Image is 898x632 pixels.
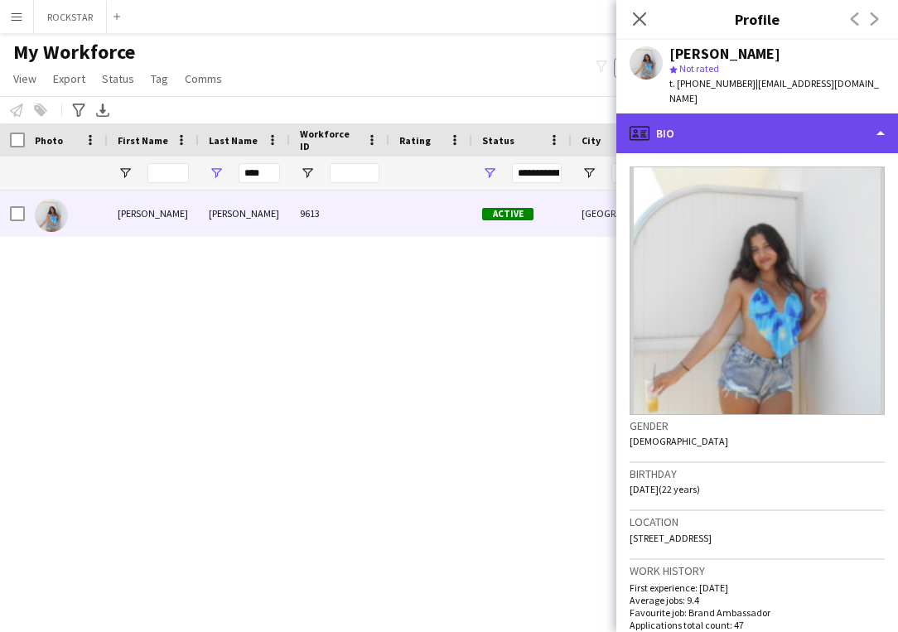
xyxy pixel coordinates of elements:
[482,166,497,181] button: Open Filter Menu
[178,68,229,89] a: Comms
[34,1,107,33] button: ROCKSTAR
[616,113,898,153] div: Bio
[151,71,168,86] span: Tag
[614,58,697,78] button: Everyone9,832
[300,128,360,152] span: Workforce ID
[118,166,133,181] button: Open Filter Menu
[300,166,315,181] button: Open Filter Menu
[35,199,68,232] img: Maria Ubhi
[611,163,661,183] input: City Filter Input
[108,191,199,236] div: [PERSON_NAME]
[582,166,596,181] button: Open Filter Menu
[669,77,879,104] span: | [EMAIL_ADDRESS][DOMAIN_NAME]
[35,134,63,147] span: Photo
[630,483,700,495] span: [DATE] (22 years)
[630,581,885,594] p: First experience: [DATE]
[53,71,85,86] span: Export
[93,100,113,120] app-action-btn: Export XLSX
[582,134,601,147] span: City
[630,466,885,481] h3: Birthday
[144,68,175,89] a: Tag
[118,134,168,147] span: First Name
[630,514,885,529] h3: Location
[630,532,712,544] span: [STREET_ADDRESS]
[199,191,290,236] div: [PERSON_NAME]
[630,435,728,447] span: [DEMOGRAPHIC_DATA]
[7,68,43,89] a: View
[669,77,756,89] span: t. [PHONE_NUMBER]
[95,68,141,89] a: Status
[669,46,780,61] div: [PERSON_NAME]
[330,163,379,183] input: Workforce ID Filter Input
[679,62,719,75] span: Not rated
[482,208,533,220] span: Active
[482,134,514,147] span: Status
[209,166,224,181] button: Open Filter Menu
[209,134,258,147] span: Last Name
[630,619,885,631] p: Applications total count: 47
[69,100,89,120] app-action-btn: Advanced filters
[630,563,885,578] h3: Work history
[616,8,898,30] h3: Profile
[399,134,431,147] span: Rating
[630,594,885,606] p: Average jobs: 9.4
[147,163,189,183] input: First Name Filter Input
[13,71,36,86] span: View
[13,40,135,65] span: My Workforce
[185,71,222,86] span: Comms
[630,166,885,415] img: Crew avatar or photo
[630,606,885,619] p: Favourite job: Brand Ambassador
[239,163,280,183] input: Last Name Filter Input
[46,68,92,89] a: Export
[572,191,671,236] div: [GEOGRAPHIC_DATA]
[290,191,389,236] div: 9613
[630,418,885,433] h3: Gender
[102,71,134,86] span: Status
